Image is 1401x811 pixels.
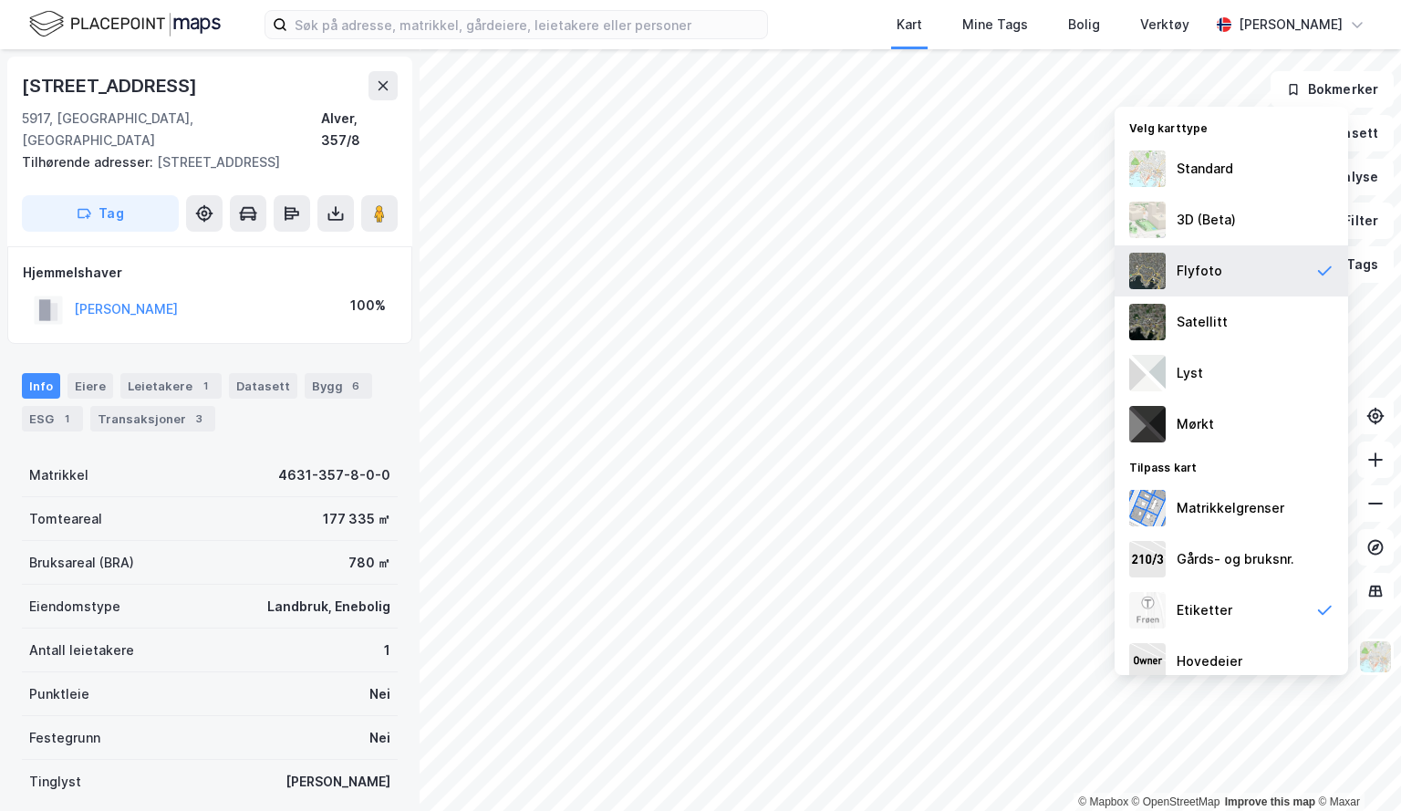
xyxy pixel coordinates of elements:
[1129,355,1166,391] img: luj3wr1y2y3+OchiMxRmMxRlscgabnMEmZ7DJGWxyBpucwSZnsMkZbHIGm5zBJmewyRlscgabnMEmZ7DJGWxyBpucwSZnsMkZ...
[196,377,214,395] div: 1
[285,771,390,793] div: [PERSON_NAME]
[22,154,157,170] span: Tilhørende adresser:
[67,373,113,399] div: Eiere
[962,14,1028,36] div: Mine Tags
[348,552,390,574] div: 780 ㎡
[1140,14,1189,36] div: Verktøy
[1129,490,1166,526] img: cadastreBorders.cfe08de4b5ddd52a10de.jpeg
[1358,639,1393,674] img: Z
[305,373,372,399] div: Bygg
[1132,795,1220,808] a: OpenStreetMap
[229,373,297,399] div: Datasett
[1177,650,1242,672] div: Hovedeier
[120,373,222,399] div: Leietakere
[22,373,60,399] div: Info
[57,410,76,428] div: 1
[897,14,922,36] div: Kart
[29,464,88,486] div: Matrikkel
[1078,795,1128,808] a: Mapbox
[90,406,215,431] div: Transaksjoner
[1129,202,1166,238] img: Z
[1129,304,1166,340] img: 9k=
[347,377,365,395] div: 6
[323,508,390,530] div: 177 335 ㎡
[29,552,134,574] div: Bruksareal (BRA)
[1177,413,1214,435] div: Mørkt
[29,596,120,618] div: Eiendomstype
[287,11,767,38] input: Søk på adresse, matrikkel, gårdeiere, leietakere eller personer
[369,727,390,749] div: Nei
[29,508,102,530] div: Tomteareal
[1129,253,1166,289] img: Z
[1177,362,1203,384] div: Lyst
[1310,723,1401,811] iframe: Chat Widget
[1129,151,1166,187] img: Z
[1271,71,1394,108] button: Bokmerker
[1177,599,1232,621] div: Etiketter
[1129,643,1166,680] img: majorOwner.b5e170eddb5c04bfeeff.jpeg
[1177,260,1222,282] div: Flyfoto
[29,639,134,661] div: Antall leietakere
[384,639,390,661] div: 1
[1177,548,1294,570] div: Gårds- og bruksnr.
[1129,541,1166,577] img: cadastreKeys.547ab17ec502f5a4ef2b.jpeg
[1129,406,1166,442] img: nCdM7BzjoCAAAAAElFTkSuQmCC
[267,596,390,618] div: Landbruk, Enebolig
[1129,592,1166,629] img: Z
[190,410,208,428] div: 3
[1239,14,1343,36] div: [PERSON_NAME]
[29,8,221,40] img: logo.f888ab2527a4732fd821a326f86c7f29.svg
[29,683,89,705] div: Punktleie
[29,771,81,793] div: Tinglyst
[278,464,390,486] div: 4631-357-8-0-0
[22,195,179,232] button: Tag
[1309,246,1394,283] button: Tags
[23,262,397,284] div: Hjemmelshaver
[1225,795,1315,808] a: Improve this map
[1115,450,1348,483] div: Tilpass kart
[369,683,390,705] div: Nei
[29,727,100,749] div: Festegrunn
[22,71,201,100] div: [STREET_ADDRESS]
[350,295,386,317] div: 100%
[1177,497,1284,519] div: Matrikkelgrenser
[22,151,383,173] div: [STREET_ADDRESS]
[1177,158,1233,180] div: Standard
[1068,14,1100,36] div: Bolig
[321,108,398,151] div: Alver, 357/8
[1177,311,1228,333] div: Satellitt
[1306,203,1394,239] button: Filter
[1115,110,1348,143] div: Velg karttype
[22,108,321,151] div: 5917, [GEOGRAPHIC_DATA], [GEOGRAPHIC_DATA]
[22,406,83,431] div: ESG
[1310,723,1401,811] div: Kontrollprogram for chat
[1177,209,1236,231] div: 3D (Beta)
